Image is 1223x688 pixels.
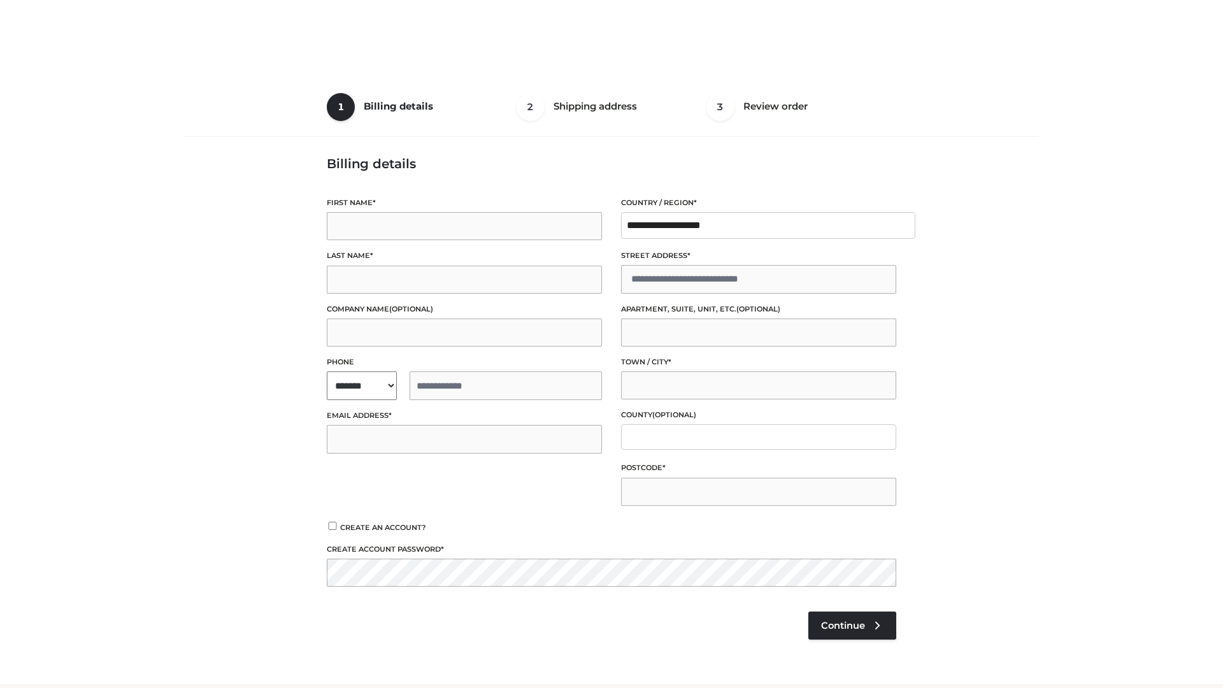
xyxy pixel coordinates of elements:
label: Postcode [621,462,896,474]
label: Last name [327,250,602,262]
label: County [621,409,896,421]
input: Create an account? [327,522,338,530]
span: Continue [821,620,865,631]
span: Create an account? [340,523,426,532]
label: Apartment, suite, unit, etc. [621,303,896,315]
span: (optional) [389,305,433,313]
label: Phone [327,356,602,368]
span: Billing details [364,100,433,112]
label: Email address [327,410,602,422]
span: 1 [327,93,355,121]
span: 2 [517,93,545,121]
h3: Billing details [327,156,896,171]
a: Continue [808,612,896,640]
span: Shipping address [554,100,637,112]
span: (optional) [736,305,780,313]
label: Create account password [327,543,896,555]
span: (optional) [652,410,696,419]
label: Country / Region [621,197,896,209]
span: 3 [706,93,734,121]
span: Review order [743,100,808,112]
label: Street address [621,250,896,262]
label: Town / City [621,356,896,368]
label: First name [327,197,602,209]
label: Company name [327,303,602,315]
